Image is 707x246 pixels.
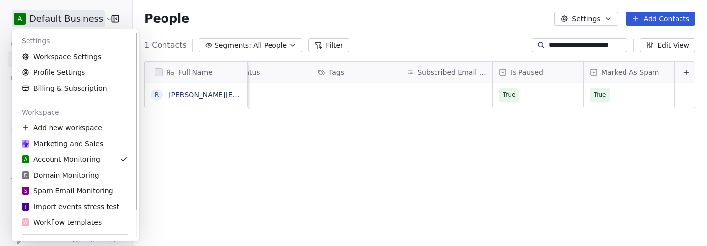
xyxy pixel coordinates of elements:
div: Workflow templates [22,217,102,227]
div: Account Monitoring [22,154,100,164]
span: S [24,187,27,195]
div: Settings [16,33,134,49]
div: Spam Email Monitoring [22,186,113,196]
div: Workspace [16,104,134,120]
div: Domain Monitoring [22,170,99,180]
span: A [24,156,27,163]
span: I [25,203,27,211]
div: Marketing and Sales [22,139,103,149]
a: Profile Settings [16,64,134,80]
a: Workspace Settings [16,49,134,64]
span: D [24,172,27,179]
a: Billing & Subscription [16,80,134,96]
div: Import events stress test [22,202,119,212]
img: Swipe%20One%20Logo%201-1.svg [22,140,29,148]
span: W [23,219,28,226]
div: Add new workspace [16,120,134,136]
